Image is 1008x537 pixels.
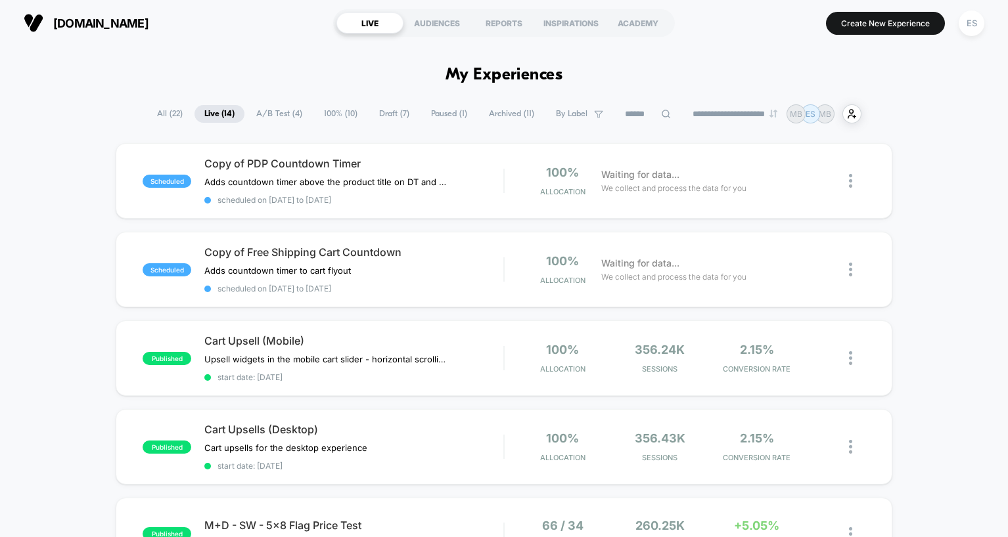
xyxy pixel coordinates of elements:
div: REPORTS [470,12,538,33]
button: Create New Experience [826,12,945,35]
div: ACADEMY [605,12,672,33]
img: Visually logo [24,13,43,33]
span: Upsell widgets in the mobile cart slider - horizontal scrolling products [204,354,448,364]
span: 100% [546,254,579,268]
img: close [849,440,852,454]
img: end [769,110,777,118]
span: 100% ( 10 ) [314,105,367,123]
span: By Label [556,109,587,119]
span: Paused ( 1 ) [421,105,477,123]
span: Live ( 14 ) [195,105,244,123]
span: 100% [546,343,579,356]
p: MB [819,109,831,119]
span: 356.24k [635,343,685,356]
span: scheduled on [DATE] to [DATE] [204,195,503,205]
img: close [849,351,852,365]
span: We collect and process the data for you [601,182,746,194]
span: Archived ( 11 ) [479,105,544,123]
span: published [143,440,191,454]
span: 260.25k [635,519,685,532]
div: ES [959,11,984,36]
span: Allocation [540,276,585,285]
p: ES [806,109,815,119]
span: Adds countdown timer to cart flyout [204,265,351,276]
span: Sessions [614,364,705,374]
img: close [849,263,852,276]
button: ES [955,10,988,37]
span: Cart upsells for the desktop experience [204,442,367,453]
span: 100% [546,165,579,179]
span: Cart Upsell (Mobile) [204,334,503,347]
span: Waiting for data... [601,167,679,182]
div: LIVE [336,12,403,33]
span: M+D - SW - 5x8 Flag Price Test [204,519,503,532]
button: [DOMAIN_NAME] [20,12,152,33]
div: AUDIENCES [403,12,470,33]
span: Allocation [540,364,585,374]
span: Draft ( 7 ) [369,105,419,123]
span: scheduled on [DATE] to [DATE] [204,284,503,293]
span: 2.15% [740,343,774,356]
span: We collect and process the data for you [601,270,746,283]
span: Cart Upsells (Desktop) [204,423,503,436]
span: start date: [DATE] [204,461,503,471]
p: MB [790,109,802,119]
span: Allocation [540,187,585,196]
img: close [849,174,852,188]
h1: My Experiences [446,66,563,85]
span: A/B Test ( 4 ) [246,105,312,123]
span: Adds countdown timer above the product title on DT and above product image on mobile for countdow... [204,177,448,187]
span: Waiting for data... [601,256,679,270]
span: [DOMAIN_NAME] [53,16,149,30]
span: published [143,352,191,365]
span: All ( 22 ) [147,105,193,123]
span: Allocation [540,453,585,462]
span: +5.05% [734,519,779,532]
div: INSPIRATIONS [538,12,605,33]
span: 356.43k [635,431,685,445]
span: 66 / 34 [542,519,584,532]
span: 2.15% [740,431,774,445]
span: start date: [DATE] [204,372,503,382]
span: Copy of PDP Countdown Timer [204,157,503,170]
span: Sessions [614,453,705,462]
span: Copy of Free Shipping Cart Countdown [204,246,503,259]
span: CONVERSION RATE [712,364,802,374]
span: scheduled [143,175,191,188]
span: CONVERSION RATE [712,453,802,462]
span: 100% [546,431,579,445]
span: scheduled [143,263,191,276]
